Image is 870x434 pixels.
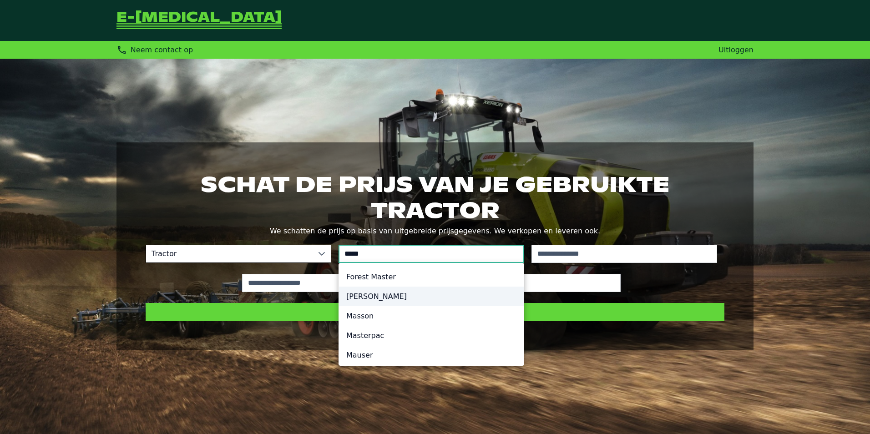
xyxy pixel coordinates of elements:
span: Tractor [146,245,313,262]
span: Neem contact op [131,45,193,54]
ul: Option List [339,263,524,368]
li: Masson [339,306,524,326]
a: Uitloggen [718,45,754,54]
li: Mauser [339,345,524,365]
h1: Schat de prijs van je gebruikte tractor [146,172,724,222]
li: Masterpac [339,326,524,345]
li: Forest Master [339,267,524,287]
button: Prijs schatten [146,303,724,321]
p: We schatten de prijs op basis van uitgebreide prijsgegevens. We verkopen en leveren ook. [146,225,724,237]
li: Massey Ferguson [339,287,524,306]
div: Neem contact op [116,45,193,55]
a: Terug naar de startpagina [116,11,282,30]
